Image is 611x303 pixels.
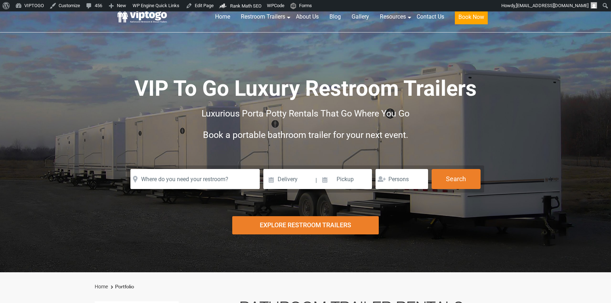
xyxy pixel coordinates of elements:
a: About Us [290,9,324,25]
span: [EMAIL_ADDRESS][DOMAIN_NAME] [516,3,588,8]
input: Pickup [318,169,372,189]
span: Luxurious Porta Potty Rentals That Go Where You Go [202,108,409,119]
a: Resources [374,9,411,25]
a: Book Now [449,9,493,29]
span: Book a portable bathroom trailer for your next event. [203,130,408,140]
button: Book Now [455,10,488,24]
a: Home [210,9,235,25]
span: | [316,169,317,192]
input: Where do you need your restroom? [130,169,260,189]
a: Home [95,284,108,289]
input: Delivery [263,169,314,189]
a: Restroom Trailers [235,9,290,25]
a: Blog [324,9,346,25]
a: Contact Us [411,9,449,25]
span: Rank Math SEO [230,3,262,9]
div: Explore Restroom Trailers [232,216,379,234]
button: Search [432,169,481,189]
a: Gallery [346,9,374,25]
li: Portfolio [109,283,134,291]
input: Persons [376,169,428,189]
span: VIP To Go Luxury Restroom Trailers [134,76,477,101]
